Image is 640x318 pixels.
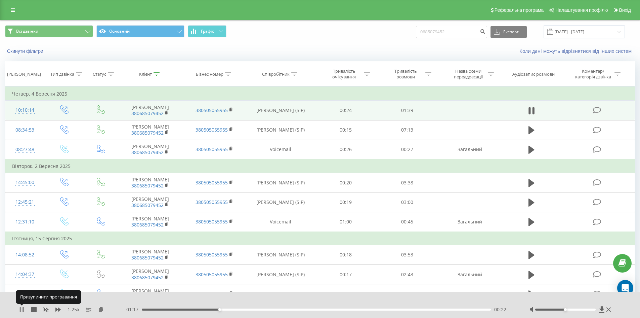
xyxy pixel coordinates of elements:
div: [PERSON_NAME] [7,71,41,77]
div: 12:31:10 [12,215,38,228]
div: 14:03:09 [12,287,38,301]
a: 380505055955 [196,107,228,113]
div: Статус [93,71,106,77]
span: Вихід [619,7,631,13]
td: [PERSON_NAME] [118,245,182,264]
td: 03:53 [377,245,438,264]
a: 380505055955 [196,146,228,152]
a: 380505055955 [196,127,228,133]
td: 03:38 [377,173,438,192]
td: [PERSON_NAME] [118,212,182,232]
td: 00:27 [377,140,438,160]
a: 380685079452 [131,110,164,116]
button: Графік [188,25,226,37]
a: 380505055955 [196,291,228,297]
td: [PERSON_NAME] [118,140,182,160]
td: Загальний [438,284,502,304]
a: 380685079452 [131,130,164,136]
td: [PERSON_NAME] [118,173,182,192]
div: Тривалість очікування [326,68,362,80]
td: [PERSON_NAME] [118,192,182,212]
div: 14:45:00 [12,176,38,189]
td: [PERSON_NAME] (SIP) [246,101,315,120]
td: 00:45 [377,212,438,232]
div: 14:04:37 [12,268,38,281]
td: 00:52 [377,284,438,304]
div: Призупинити програвання [16,290,81,304]
td: [PERSON_NAME] (SIP) [246,192,315,212]
td: 00:15 [315,120,377,140]
a: 380685079452 [131,149,164,155]
a: 380505055955 [196,251,228,258]
div: 14:08:52 [12,248,38,261]
a: 380685079452 [131,182,164,189]
span: 00:22 [494,306,506,313]
div: Тривалість розмови [388,68,424,80]
a: 380685079452 [131,254,164,261]
div: 12:45:21 [12,196,38,209]
div: 08:34:53 [12,123,38,137]
td: Загальний [438,140,502,160]
td: Загальний [438,212,502,232]
td: П’ятниця, 15 Серпня 2025 [5,232,635,245]
td: 01:00 [315,212,377,232]
a: Коли дані можуть відрізнятися вiд інших систем [519,48,635,54]
td: 01:39 [377,101,438,120]
td: [PERSON_NAME] (SIP) [246,120,315,140]
a: 380685079452 [131,202,164,208]
div: Співробітник [262,71,290,77]
td: 00:20 [315,173,377,192]
div: Accessibility label [218,308,221,311]
a: 380505055955 [196,179,228,186]
td: [PERSON_NAME] (SIP) [246,245,315,264]
div: Коментар/категорія дзвінка [573,68,613,80]
button: Основний [96,25,184,37]
button: Експорт [490,26,527,38]
span: - 01:17 [125,306,142,313]
div: Назва схеми переадресації [450,68,486,80]
td: [PERSON_NAME] [118,265,182,284]
button: Всі дзвінки [5,25,93,37]
td: 02:43 [377,265,438,284]
span: 1.25 x [68,306,79,313]
div: 08:27:48 [12,143,38,156]
a: 380505055955 [196,199,228,205]
td: [PERSON_NAME] [118,120,182,140]
button: Скинути фільтри [5,48,47,54]
a: 380505055955 [196,271,228,278]
td: [PERSON_NAME] (SIP) [246,265,315,284]
td: 00:24 [315,101,377,120]
div: Аудіозапис розмови [512,71,555,77]
td: 00:19 [315,192,377,212]
a: 380505055955 [196,218,228,225]
td: 03:00 [377,192,438,212]
td: 00:27 [315,284,377,304]
a: 380685079452 [131,274,164,281]
a: 380685079452 [131,221,164,228]
td: Voicemail [246,212,315,232]
div: Бізнес номер [196,71,223,77]
td: Voicemail [246,140,315,160]
span: Всі дзвінки [16,29,38,34]
td: Загальний [438,265,502,284]
div: Accessibility label [564,308,567,311]
td: Voicemail [246,284,315,304]
span: Реферальна програма [495,7,544,13]
span: Налаштування профілю [555,7,608,13]
span: Графік [201,29,214,34]
td: 00:17 [315,265,377,284]
td: Вівторок, 2 Вересня 2025 [5,160,635,173]
div: Open Intercom Messenger [617,280,633,296]
td: [PERSON_NAME] (SIP) [246,173,315,192]
td: 00:18 [315,245,377,264]
div: 10:10:14 [12,104,38,117]
td: Четвер, 4 Вересня 2025 [5,87,635,101]
div: Тип дзвінка [50,71,74,77]
td: 07:13 [377,120,438,140]
div: Клієнт [139,71,152,77]
input: Пошук за номером [416,26,487,38]
td: [PERSON_NAME] [118,284,182,304]
td: 00:26 [315,140,377,160]
td: [PERSON_NAME] [118,101,182,120]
